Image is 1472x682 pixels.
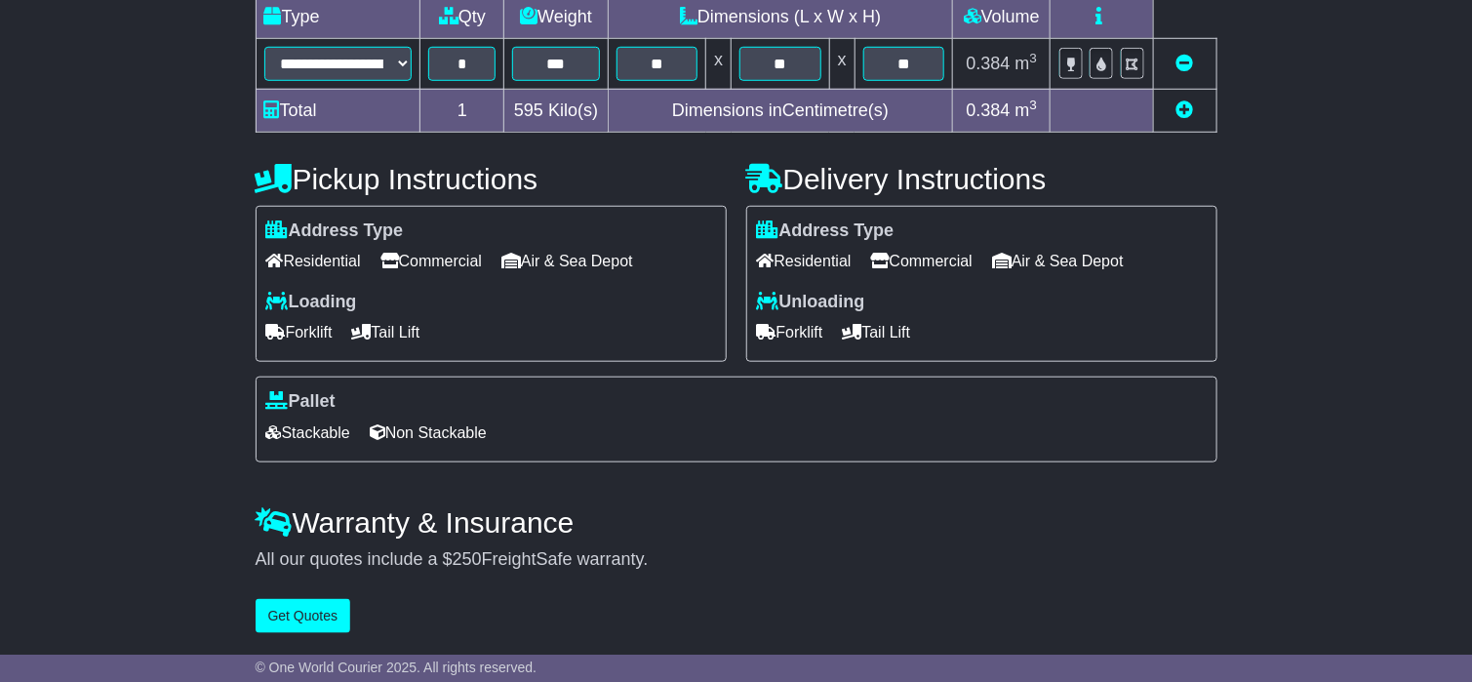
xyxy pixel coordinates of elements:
[266,418,350,448] span: Stackable
[266,391,336,413] label: Pallet
[453,549,482,569] span: 250
[380,246,482,276] span: Commercial
[420,89,504,132] td: 1
[266,292,357,313] label: Loading
[1015,54,1038,73] span: m
[757,292,865,313] label: Unloading
[829,38,855,89] td: x
[746,163,1217,195] h4: Delivery Instructions
[256,506,1217,539] h4: Warranty & Insurance
[256,89,420,132] td: Total
[256,549,1217,571] div: All our quotes include a $ FreightSafe warranty.
[1030,98,1038,112] sup: 3
[1030,51,1038,65] sup: 3
[1176,54,1194,73] a: Remove this item
[256,599,351,633] button: Get Quotes
[256,163,727,195] h4: Pickup Instructions
[967,54,1011,73] span: 0.384
[266,221,404,242] label: Address Type
[757,221,895,242] label: Address Type
[757,246,852,276] span: Residential
[266,246,361,276] span: Residential
[1176,100,1194,120] a: Add new item
[352,317,420,347] span: Tail Lift
[757,317,823,347] span: Forklift
[266,317,333,347] span: Forklift
[370,418,487,448] span: Non Stackable
[514,100,543,120] span: 595
[843,317,911,347] span: Tail Lift
[992,246,1124,276] span: Air & Sea Depot
[871,246,973,276] span: Commercial
[967,100,1011,120] span: 0.384
[504,89,608,132] td: Kilo(s)
[706,38,732,89] td: x
[256,660,537,675] span: © One World Courier 2025. All rights reserved.
[501,246,633,276] span: Air & Sea Depot
[608,89,953,132] td: Dimensions in Centimetre(s)
[1015,100,1038,120] span: m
